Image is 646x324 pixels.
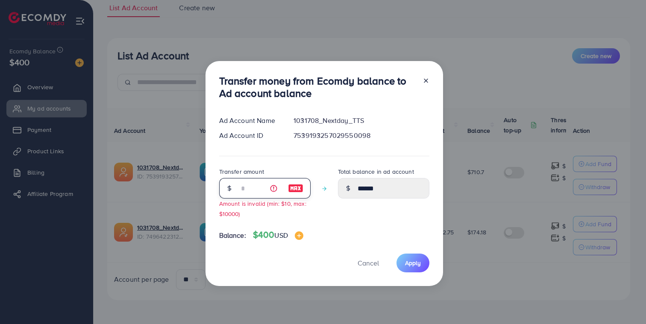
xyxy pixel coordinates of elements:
img: image [288,183,303,193]
span: Balance: [219,231,246,240]
button: Cancel [347,254,390,272]
span: Cancel [358,258,379,268]
small: Amount is invalid (min: $10, max: $10000) [219,199,306,217]
div: Ad Account Name [212,116,287,126]
span: Apply [405,259,421,267]
img: image [295,231,303,240]
div: 1031708_Nextday_TTS [287,116,436,126]
span: USD [274,231,288,240]
div: 7539193257029550098 [287,131,436,140]
button: Apply [396,254,429,272]
label: Total balance in ad account [338,167,414,176]
h4: $400 [253,230,303,240]
iframe: Chat [610,286,640,318]
div: Ad Account ID [212,131,287,140]
h3: Transfer money from Ecomdy balance to Ad account balance [219,75,416,99]
label: Transfer amount [219,167,264,176]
